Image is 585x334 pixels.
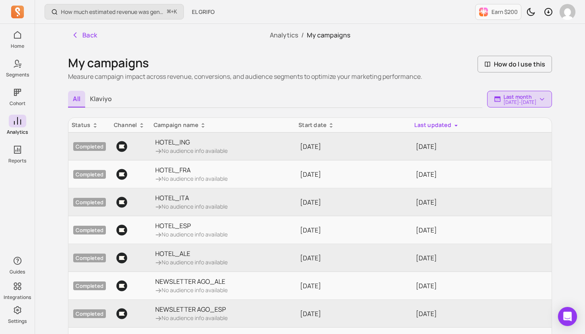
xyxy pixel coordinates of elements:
[68,56,422,70] h1: My campaigns
[73,142,106,151] p: completed
[300,226,321,234] span: [DATE]
[45,4,184,20] button: How much estimated revenue was generated from a campaign?⌘+K
[155,147,228,155] p: No audience info available
[85,91,117,107] button: Klaviyo
[155,165,228,183] button: HOTEL_FRANo audience info available
[155,221,228,238] button: HOTEL_ESPNo audience info available
[155,305,228,314] p: NEWSLETTER AGO_ESP
[10,269,25,275] p: Guides
[300,281,321,290] span: [DATE]
[560,4,575,20] img: avatar
[155,203,228,211] p: No audience info available
[6,72,29,78] p: Segments
[300,198,321,207] span: [DATE]
[9,253,26,277] button: Guides
[414,121,548,129] div: Last updated
[307,31,350,39] span: My campaigns
[270,31,298,39] a: Analytics
[155,277,228,286] p: NEWSLETTER AGO_ALE
[155,258,228,266] p: No audience info available
[155,221,228,230] p: HOTEL_ESP
[503,94,536,100] p: Last month
[155,249,228,266] button: HOTEL_ALENo audience info available
[68,91,85,107] button: All
[167,8,177,16] span: +
[155,193,228,203] p: HOTEL_ITA
[154,121,292,129] div: Campaign name
[174,9,177,15] kbd: K
[73,281,106,290] p: completed
[155,137,228,155] button: HOTEL_INGNo audience info available
[73,254,106,262] p: completed
[523,4,539,20] button: Toggle dark mode
[503,100,536,105] p: [DATE] - [DATE]
[155,175,228,183] p: No audience info available
[300,309,321,318] span: [DATE]
[416,170,437,179] span: [DATE]
[298,121,408,129] div: Start date
[478,56,552,72] button: How do I use this
[416,142,437,151] span: [DATE]
[114,121,147,129] div: channel
[155,230,228,238] p: No audience info available
[416,254,437,262] span: [DATE]
[10,100,25,107] p: Cohort
[187,5,219,19] button: EL GRIFO
[8,158,26,164] p: Reports
[155,193,228,211] button: HOTEL_ITANo audience info available
[416,226,437,234] span: [DATE]
[4,294,31,301] p: Integrations
[155,305,228,322] button: NEWSLETTER AGO_ESPNo audience info available
[300,170,321,179] span: [DATE]
[155,137,228,147] p: HOTEL_ING
[73,226,106,234] p: completed
[300,254,321,262] span: [DATE]
[155,286,228,294] p: No audience info available
[155,277,228,294] button: NEWSLETTER AGO_ALENo audience info available
[155,314,228,322] p: No audience info available
[8,318,27,324] p: Settings
[298,31,307,39] span: /
[11,43,24,49] p: Home
[68,72,422,81] p: Measure campaign impact across revenue, conversions, and audience segments to optimize your marke...
[72,121,107,129] div: status
[300,142,321,151] span: [DATE]
[475,4,521,20] button: Earn $200
[558,307,577,326] div: Open Intercom Messenger
[167,7,171,17] kbd: ⌘
[416,198,437,207] span: [DATE]
[7,129,28,135] p: Analytics
[192,8,214,16] span: EL GRIFO
[73,170,106,179] p: completed
[68,27,101,43] button: Back
[487,91,552,107] button: Last month[DATE]-[DATE]
[416,281,437,290] span: [DATE]
[73,198,106,207] p: completed
[155,165,228,175] p: HOTEL_FRA
[416,309,437,318] span: [DATE]
[61,8,164,16] p: How much estimated revenue was generated from a campaign?
[155,249,228,258] p: HOTEL_ALE
[491,8,518,16] p: Earn $200
[73,309,106,318] p: completed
